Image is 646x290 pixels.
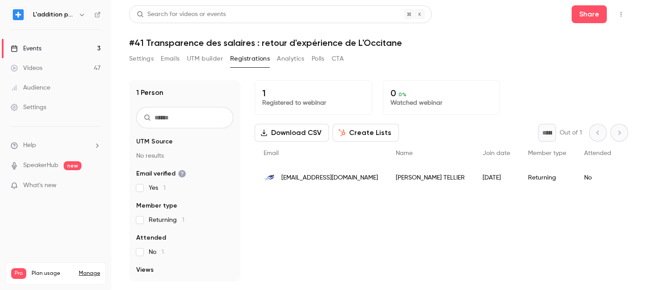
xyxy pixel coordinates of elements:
span: Attended [136,233,166,242]
span: new [64,161,81,170]
p: No results [136,280,233,289]
button: Settings [129,52,154,66]
p: Watched webinar [390,98,493,107]
img: lesaffre.com [264,172,274,183]
span: Join date [483,150,510,156]
h1: 1 Person [136,87,163,98]
h1: #41 Transparence des salaires : retour d'expérience de L'Occitane [129,37,628,48]
p: No results [136,151,233,160]
span: Returning [149,216,184,225]
span: Plan usage [32,270,73,277]
p: Registered to webinar [262,98,365,107]
button: Create Lists [333,124,399,142]
div: Settings [11,103,46,112]
a: Manage [79,270,100,277]
div: [PERSON_NAME] TELLIER [387,165,474,190]
span: What's new [23,181,57,190]
div: Events [11,44,41,53]
span: UTM Source [136,137,173,146]
span: 1 [162,249,164,255]
button: Polls [312,52,325,66]
span: Attended [584,150,611,156]
button: Registrations [230,52,270,66]
span: No [149,248,164,257]
span: Yes [149,184,166,192]
span: Email [264,150,279,156]
span: Member type [136,201,177,210]
button: Analytics [277,52,305,66]
div: No [575,165,620,190]
li: help-dropdown-opener [11,141,101,150]
span: Views [136,265,154,274]
div: Videos [11,64,42,73]
span: Email verified [136,169,186,178]
span: 1 [182,217,184,223]
div: Returning [519,165,575,190]
button: Download CSV [255,124,329,142]
button: Share [572,5,607,23]
button: Emails [161,52,179,66]
button: UTM builder [187,52,223,66]
span: Name [396,150,413,156]
span: Member type [528,150,566,156]
span: Pro [11,268,26,279]
img: L'addition par Epsor [11,8,25,22]
span: [EMAIL_ADDRESS][DOMAIN_NAME] [281,173,378,183]
span: Help [23,141,36,150]
p: 1 [262,88,365,98]
div: [DATE] [474,165,519,190]
p: 0 [390,88,493,98]
div: Search for videos or events [137,10,226,19]
p: Out of 1 [560,128,582,137]
span: 0 % [398,91,406,98]
button: CTA [332,52,344,66]
a: SpeakerHub [23,161,58,170]
h6: L'addition par Epsor [33,10,75,19]
div: Audience [11,83,50,92]
span: 1 [163,185,166,191]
